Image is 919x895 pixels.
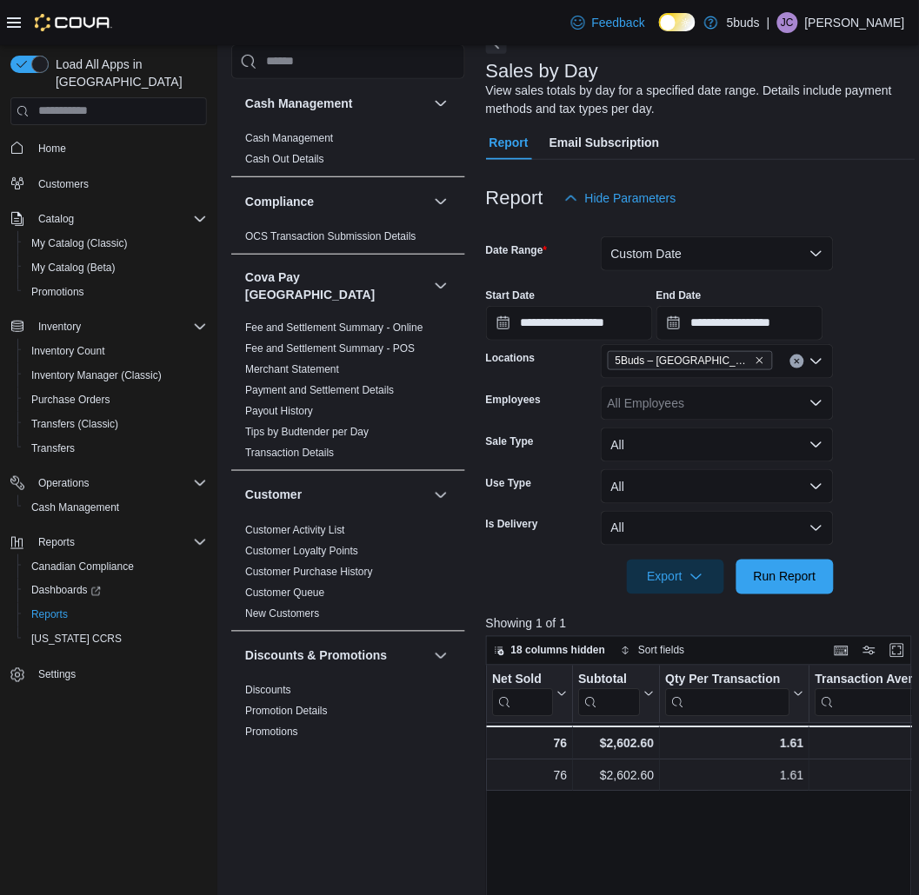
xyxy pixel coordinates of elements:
span: Reports [31,532,207,553]
div: Customer [231,519,465,630]
h3: Discounts & Promotions [245,646,387,664]
button: Compliance [430,190,451,211]
span: Inventory Count [31,344,105,358]
div: Qty Per Transaction [665,672,789,716]
span: Cash Management [245,130,333,144]
span: Fee and Settlement Summary - Online [245,320,423,334]
button: Enter fullscreen [887,640,908,661]
span: Catalog [31,209,207,229]
button: All [601,511,834,546]
a: New Customers [245,607,319,619]
button: Export [627,560,724,594]
a: Customer Queue [245,586,324,598]
div: Net Sold [492,672,553,688]
span: Cash Out Details [245,151,324,165]
button: Operations [31,473,97,494]
button: Cash Management [245,94,427,111]
a: Customer Activity List [245,523,345,535]
div: Net Sold [492,672,553,716]
h3: Cash Management [245,94,353,111]
button: My Catalog (Beta) [17,255,214,280]
span: Cash Management [24,497,207,518]
span: Load All Apps in [GEOGRAPHIC_DATA] [49,56,207,90]
div: Compliance [231,225,465,253]
a: Fee and Settlement Summary - POS [245,341,415,354]
p: | [767,12,770,33]
span: Hide Parameters [585,189,676,207]
span: Transfers (Classic) [24,414,207,434]
button: Inventory [3,315,214,339]
span: Customer Loyalty Points [245,543,358,557]
a: Transaction Details [245,446,334,458]
button: Customers [3,171,214,196]
button: Remove 5Buds – North Battleford from selection in this group [755,355,765,366]
span: Canadian Compliance [24,556,207,577]
span: My Catalog (Beta) [24,257,207,278]
span: Washington CCRS [24,629,207,650]
button: Subtotal [578,672,654,716]
span: JC [782,12,795,33]
span: Home [38,142,66,156]
a: OCS Transaction Submission Details [245,229,416,242]
a: Cash Out Details [245,152,324,164]
span: OCS Transaction Submission Details [245,229,416,242]
span: Purchase Orders [31,393,110,407]
input: Press the down key to open a popover containing a calendar. [656,306,823,341]
div: Cash Management [231,127,465,176]
span: Payment and Settlement Details [245,382,394,396]
a: Customers [31,174,96,195]
input: Dark Mode [659,13,696,31]
button: All [601,469,834,504]
button: Net Sold [492,672,567,716]
span: Dashboards [24,580,207,601]
button: Discounts & Promotions [245,646,427,664]
h3: Customer [245,486,302,503]
a: Inventory Manager (Classic) [24,365,169,386]
button: Display options [859,640,880,661]
h3: Cova Pay [GEOGRAPHIC_DATA] [245,268,427,302]
button: Custom Date [601,236,834,271]
div: Cova Pay [GEOGRAPHIC_DATA] [231,316,465,469]
button: Clear input [790,355,804,368]
label: Sale Type [486,434,534,448]
button: Transfers (Classic) [17,412,214,436]
button: Settings [3,662,214,687]
span: Purchase Orders [24,389,207,410]
span: Reports [24,605,207,626]
a: Customer Purchase History [245,565,373,577]
span: Feedback [592,14,645,31]
span: 18 columns hidden [511,644,606,658]
img: Cova [35,14,112,31]
button: Home [3,136,214,161]
a: Dashboards [17,579,214,603]
a: Promotion Details [245,705,328,717]
span: Home [31,137,207,159]
span: Transfers [24,438,207,459]
a: Payment and Settlement Details [245,383,394,395]
span: Inventory Count [24,341,207,361]
span: Dark Mode [659,31,660,32]
button: Purchase Orders [17,388,214,412]
span: Customer Activity List [245,522,345,536]
div: Subtotal [578,672,640,688]
button: Inventory Manager (Classic) [17,363,214,388]
span: Transfers (Classic) [31,417,118,431]
a: Feedback [564,5,652,40]
div: 76 [491,733,567,754]
a: Purchase Orders [24,389,117,410]
span: Canadian Compliance [31,560,134,573]
button: Hide Parameters [557,181,683,215]
span: Dashboards [31,584,101,598]
label: Employees [486,393,541,407]
div: 1.61 [665,733,803,754]
button: Inventory [31,316,88,337]
span: Customer Purchase History [245,564,373,578]
label: Is Delivery [486,518,538,532]
span: Customer Queue [245,585,324,599]
span: Report [489,125,529,160]
button: All [601,428,834,462]
div: 76 [492,766,567,786]
a: Home [31,138,73,159]
button: [US_STATE] CCRS [17,627,214,652]
span: Inventory Manager (Classic) [24,365,207,386]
